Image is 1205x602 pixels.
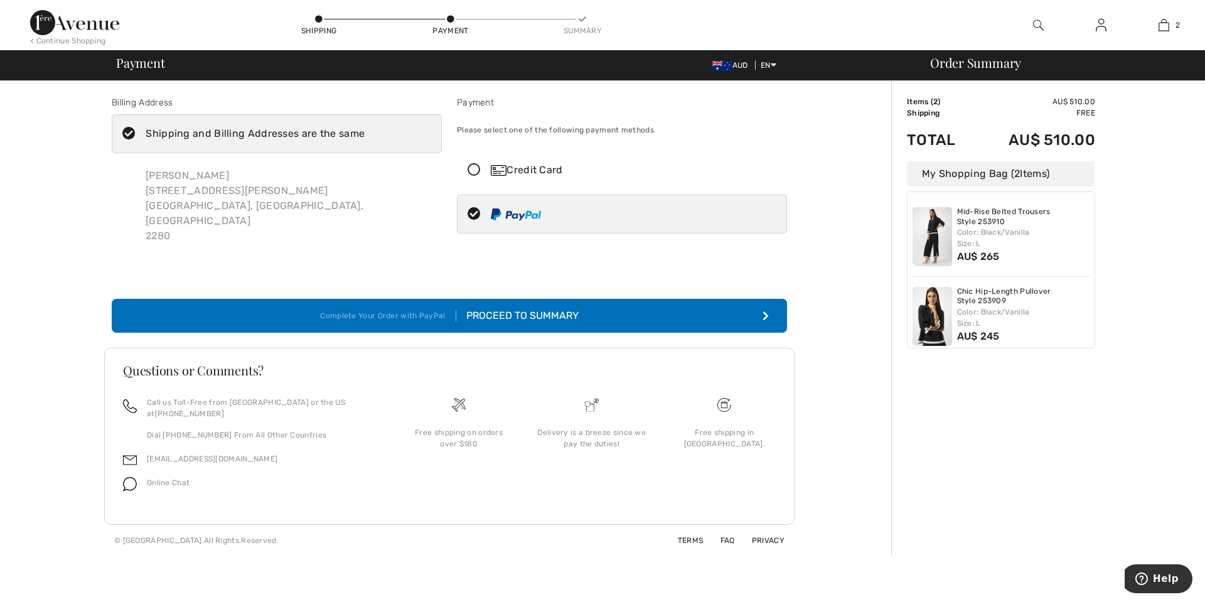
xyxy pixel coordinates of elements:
[491,165,506,176] img: Credit Card
[957,207,1090,227] a: Mid-Rise Belted Trousers Style 253910
[957,330,1000,342] span: AU$ 245
[975,107,1095,119] td: Free
[957,227,1090,249] div: Color: Black/Vanilla Size: L
[913,207,952,266] img: Mid-Rise Belted Trousers Style 253910
[30,10,119,35] img: 1ère Avenue
[136,158,442,254] div: [PERSON_NAME] [STREET_ADDRESS][PERSON_NAME] [GEOGRAPHIC_DATA], [GEOGRAPHIC_DATA], [GEOGRAPHIC_DAT...
[1176,19,1180,31] span: 2
[668,427,781,449] div: Free shipping in [GEOGRAPHIC_DATA].
[320,310,456,321] div: Complete Your Order with PayPal
[975,96,1095,107] td: AU$ 510.00
[123,399,137,413] img: call
[705,536,735,545] a: FAQ
[975,119,1095,161] td: AU$ 510.00
[712,61,753,70] span: AUD
[564,25,601,36] div: Summary
[907,96,975,107] td: Items ( )
[123,453,137,467] img: email
[112,299,787,333] button: Complete Your Order with PayPal Proceed to Summary
[123,364,776,377] h3: Questions or Comments?
[717,398,731,412] img: Free shipping on orders over $180
[1159,18,1169,33] img: My Bag
[491,163,778,178] div: Credit Card
[432,25,469,36] div: Payment
[30,35,106,46] div: < Continue Shopping
[1096,18,1106,33] img: My Info
[907,161,1095,186] div: My Shopping Bag ( Items)
[913,287,952,346] img: Chic Hip-Length Pullover Style 253909
[907,107,975,119] td: Shipping
[585,398,599,412] img: Delivery is a breeze since we pay the duties!
[907,119,975,161] td: Total
[1014,168,1020,180] span: 2
[535,427,648,449] div: Delivery is a breeze since we pay the duties!
[402,427,515,449] div: Free shipping on orders over $180
[457,114,787,146] div: Please select one of the following payment methods
[957,250,1000,262] span: AU$ 265
[1133,18,1194,33] a: 2
[663,536,704,545] a: Terms
[114,535,277,546] div: © [GEOGRAPHIC_DATA] All Rights Reserved
[147,429,377,441] p: Dial [PHONE_NUMBER] From All Other Countries
[933,97,938,106] span: 2
[456,308,579,323] div: Proceed to Summary
[957,306,1090,329] div: Color: Black/Vanilla Size: L
[957,287,1090,306] a: Chic Hip-Length Pullover Style 253909
[123,477,137,491] img: chat
[457,96,787,109] div: Payment
[491,208,541,220] img: PayPal
[146,126,365,141] div: Shipping and Billing Addresses are the same
[915,56,1197,69] div: Order Summary
[452,398,466,412] img: Free shipping on orders over $180
[712,61,732,71] img: Australian Dollar
[1086,18,1117,33] a: Sign In
[1033,18,1044,33] img: search the website
[116,56,164,69] span: Payment
[155,409,224,418] a: [PHONE_NUMBER]
[147,454,277,463] a: [EMAIL_ADDRESS][DOMAIN_NAME]
[112,96,442,109] div: Billing Address
[147,478,190,487] span: Online Chat
[737,536,785,545] a: Privacy
[300,25,338,36] div: Shipping
[761,61,776,70] span: EN
[147,397,377,419] p: Call us Toll-Free from [GEOGRAPHIC_DATA] or the US at
[1125,564,1192,596] iframe: Opens a widget where you can find more information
